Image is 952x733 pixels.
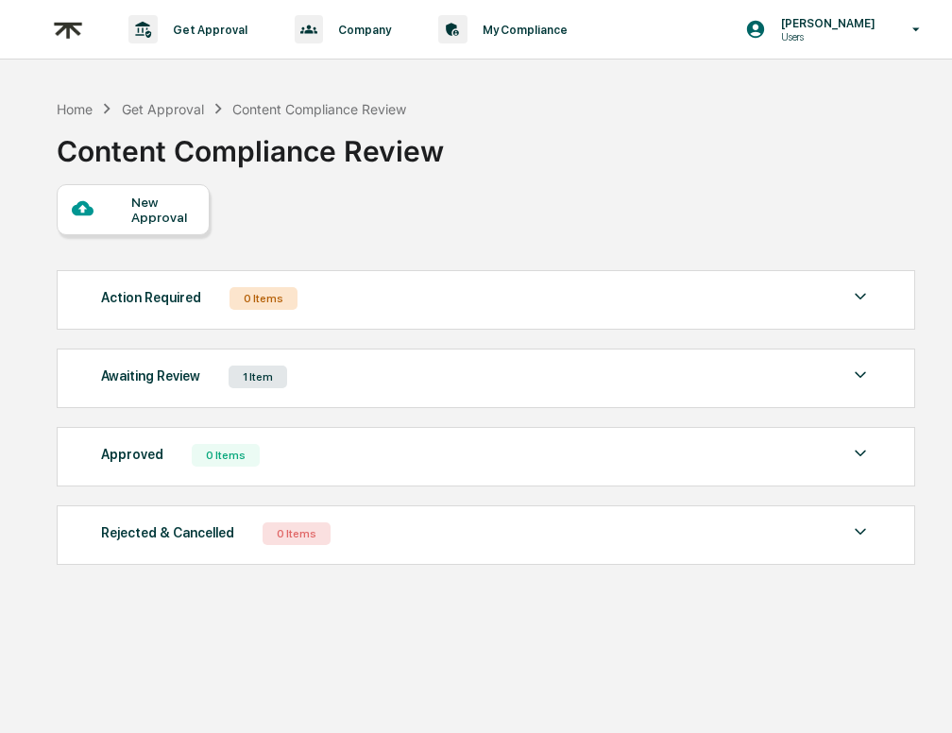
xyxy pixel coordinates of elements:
p: Get Approval [158,23,257,37]
p: Company [323,23,400,37]
img: caret [849,364,872,386]
div: Content Compliance Review [57,119,444,168]
img: caret [849,285,872,308]
div: 0 Items [263,522,331,545]
div: Get Approval [122,101,204,117]
div: 1 Item [229,366,287,388]
p: My Compliance [467,23,577,37]
p: [PERSON_NAME] [766,16,885,30]
div: New Approval [131,195,195,225]
img: logo [45,7,91,53]
div: Action Required [101,285,201,310]
div: 0 Items [229,287,297,310]
img: caret [849,442,872,465]
img: caret [849,520,872,543]
div: Approved [101,442,163,467]
div: Home [57,101,93,117]
div: Awaiting Review [101,364,200,388]
div: Rejected & Cancelled [101,520,234,545]
div: Content Compliance Review [232,101,406,117]
div: 0 Items [192,444,260,467]
p: Users [766,30,885,43]
iframe: Open customer support [892,671,943,722]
